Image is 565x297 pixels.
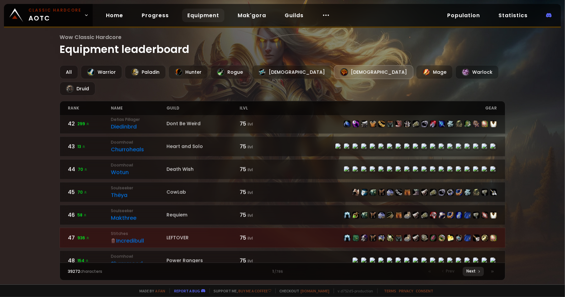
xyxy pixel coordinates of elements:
span: Prev [446,268,455,274]
img: item-16837 [404,212,411,219]
img: item-19382 [439,212,445,219]
img: item-11923 [473,212,480,219]
a: Buy me a coffee [239,288,271,293]
div: Mage [416,65,453,79]
img: item-13969 [421,189,428,196]
a: Classic HardcoreAOTC [4,4,93,26]
small: ilvl [248,258,253,264]
div: 75 [240,211,283,219]
div: rank [68,101,111,115]
div: 75 [240,188,283,196]
img: item-16950 [378,235,385,241]
div: characters [68,269,175,275]
span: 13 [77,144,86,150]
a: 4658 SoulseekerMakthreeRequiem75 ilvlitem-16947item-18723item-15061item-154item-13346item-19162it... [60,205,505,225]
div: name [111,101,167,115]
div: Warrior [81,65,122,79]
div: 47 [68,234,111,242]
small: / 786 [274,269,283,275]
a: 4570 SoulseekerThëyaCowLab75 ilvlitem-12960item-13141item-15061item-154item-13346item-18721item-1... [60,182,505,202]
span: v. d752d5 - production [334,288,373,293]
img: item-19348 [482,235,488,241]
img: item-19885 [353,121,359,127]
small: Soulseeker [111,185,167,191]
img: item-19829 [378,121,385,127]
small: ilvl [248,213,253,218]
img: item-5976 [490,212,497,219]
small: Doomhowl [111,140,167,146]
img: item-19430 [464,235,471,241]
small: Doomhowl [111,254,167,260]
a: 47936 StitchesIncredibullLEFTOVER75 ilvlitem-16947item-21507item-22467item-154item-16950item-1694... [60,228,505,248]
a: Guilds [279,9,309,22]
div: Rogue [211,65,249,79]
div: Hunter [168,65,208,79]
img: item-16058 [421,121,428,127]
img: item-13141 [361,189,368,196]
img: item-22257 [430,121,437,127]
img: item-16946 [387,121,394,127]
img: item-16947 [344,235,351,241]
div: gear [282,101,497,115]
div: Churroheals [111,146,167,154]
img: item-19830 [404,121,411,127]
img: item-12960 [353,189,359,196]
div: [DEMOGRAPHIC_DATA] [252,65,331,79]
a: Report a bug [174,288,200,293]
img: item-154 [370,235,376,241]
img: item-19430 [464,212,471,219]
div: Death Wish [166,166,239,173]
img: item-13205 [482,212,488,219]
a: Consent [416,288,434,293]
img: item-11822 [413,189,419,196]
img: item-13346 [387,189,394,196]
div: 75 [240,165,283,174]
span: AOTC [28,7,81,23]
div: 75 [240,120,283,128]
img: item-23037 [439,235,445,241]
img: item-18386 [396,212,402,219]
span: 39272 [68,269,80,274]
img: item-21507 [353,235,359,241]
div: 75 [240,143,283,151]
img: item-16944 [387,235,394,241]
div: guild [166,101,239,115]
img: item-22720 [344,121,351,127]
img: item-19360 [473,235,480,241]
img: item-13346 [378,212,385,219]
img: item-18386 [404,189,411,196]
img: item-16948 [421,235,428,241]
a: Statistics [493,9,533,22]
img: item-11923 [482,189,488,196]
div: LEFTOVER [166,234,239,241]
img: item-19828 [370,121,376,127]
img: item-18527 [430,189,437,196]
img: item-5976 [490,121,497,127]
img: item-19140 [430,212,437,219]
div: [DEMOGRAPHIC_DATA] [334,65,413,79]
span: 154 [77,258,89,264]
img: item-13969 [413,212,419,219]
img: item-21620 [430,235,437,241]
span: Support me, [210,288,271,293]
img: item-18721 [396,189,402,196]
img: item-11819 [464,189,471,196]
img: item-23200 [490,235,497,241]
img: item-16949 [404,235,411,241]
span: 70 [77,190,87,195]
a: Home [101,9,128,22]
span: 58 [77,212,87,218]
img: item-23200 [482,121,488,127]
small: Doomhowl [111,162,167,168]
span: Checkout [275,288,330,293]
small: Classic Hardcore [28,7,81,13]
img: item-15061 [370,189,376,196]
div: All [60,65,78,79]
h1: Equipment leaderboard [60,33,505,57]
a: Mak'gora [232,9,271,22]
div: 44 [68,165,111,174]
img: item-18510 [456,121,462,127]
a: Terms [384,288,397,293]
small: Defias Pillager [111,117,167,123]
img: item-154 [370,212,376,219]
